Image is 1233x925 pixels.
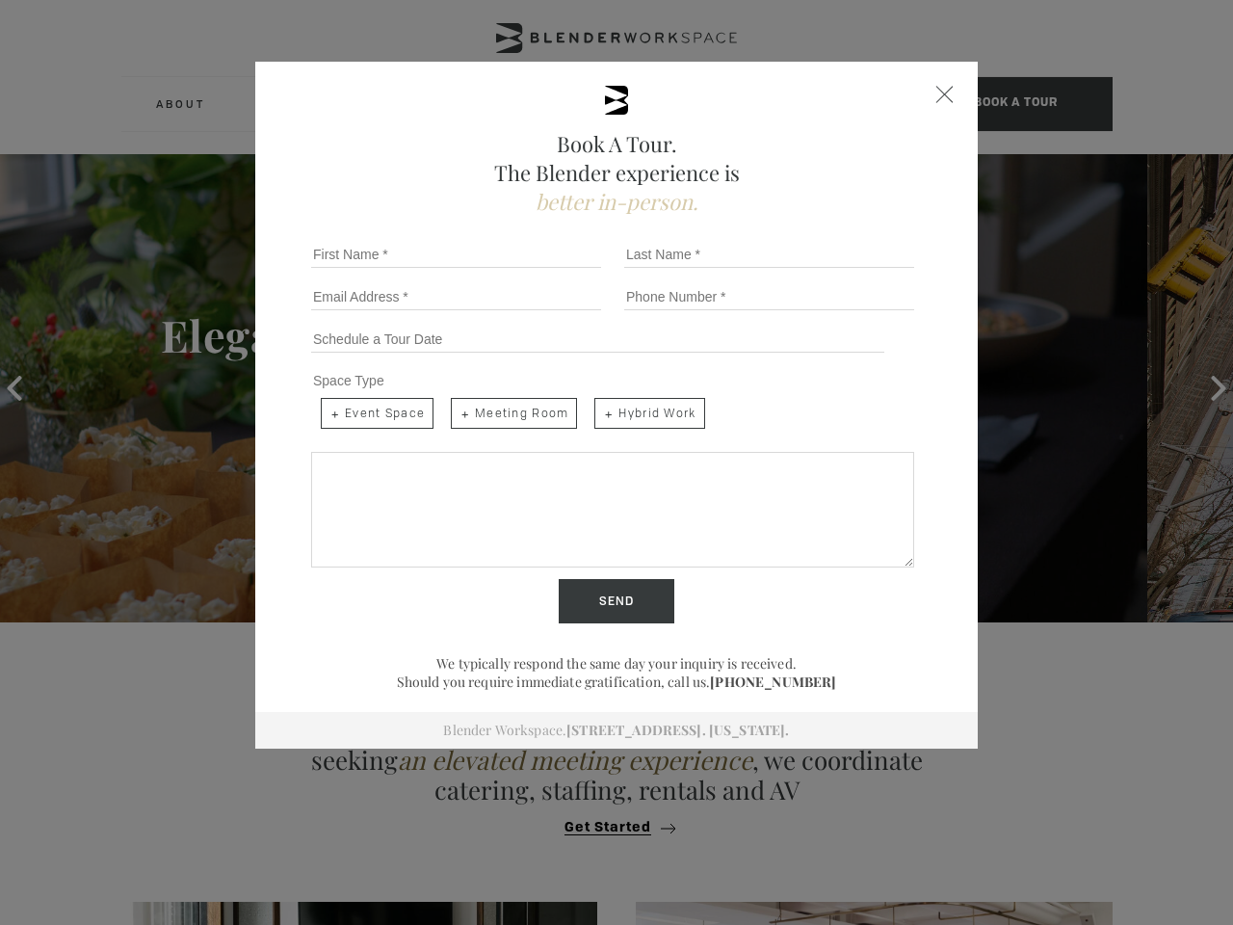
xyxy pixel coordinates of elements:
[303,654,930,673] p: We typically respond the same day your inquiry is received.
[313,373,384,388] span: Space Type
[451,398,577,429] span: Meeting Room
[594,398,704,429] span: Hybrid Work
[311,283,601,310] input: Email Address *
[710,673,836,691] a: [PHONE_NUMBER]
[303,673,930,691] p: Should you require immediate gratification, call us.
[936,86,954,103] div: Close form
[566,721,789,739] a: [STREET_ADDRESS]. [US_STATE].
[624,241,914,268] input: Last Name *
[311,326,884,353] input: Schedule a Tour Date
[311,241,601,268] input: First Name *
[559,579,674,623] input: Send
[536,187,698,216] span: better in-person.
[255,712,978,749] div: Blender Workspace.
[321,398,433,429] span: Event Space
[303,129,930,216] h2: Book A Tour. The Blender experience is
[624,283,914,310] input: Phone Number *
